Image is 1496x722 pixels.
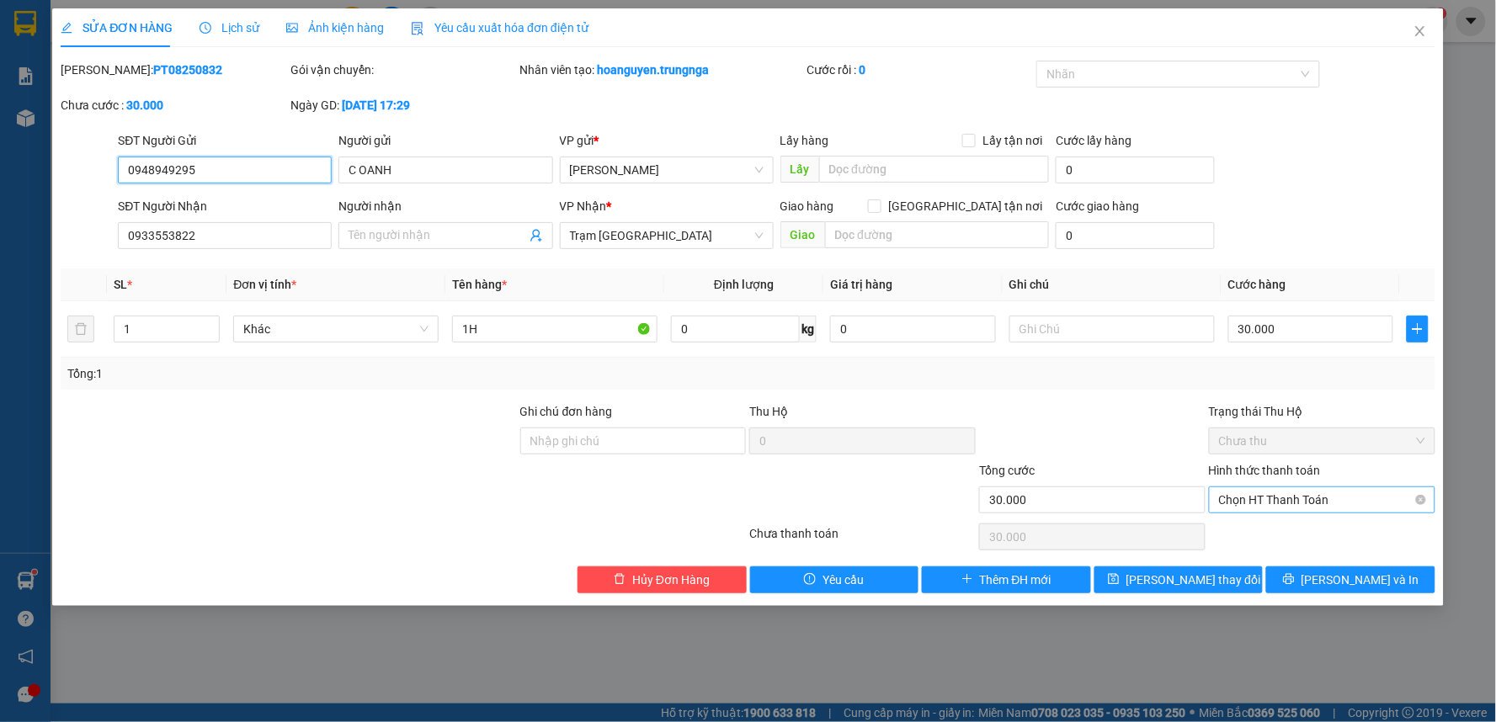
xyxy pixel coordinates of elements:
[800,316,817,342] span: kg
[570,157,764,183] span: Phan Thiết
[825,221,1050,248] input: Dọc đường
[979,464,1035,477] span: Tổng cước
[411,22,424,35] img: icon
[922,566,1091,593] button: plusThêm ĐH mới
[14,14,149,52] div: [PERSON_NAME]
[118,131,332,150] div: SĐT Người Gửi
[748,524,977,554] div: Chưa thanh toán
[1302,571,1419,589] span: [PERSON_NAME] và In
[1266,566,1435,593] button: printer[PERSON_NAME] và In
[452,316,657,342] input: VD: Bàn, Ghế
[1056,157,1215,183] input: Cước lấy hàng
[1283,573,1295,587] span: printer
[61,21,173,35] span: SỬA ĐƠN HÀNG
[976,131,1049,150] span: Lấy tận nơi
[1228,278,1286,291] span: Cước hàng
[1056,222,1215,249] input: Cước giao hàng
[578,566,747,593] button: deleteHủy Đơn Hàng
[286,22,298,34] span: picture
[1126,571,1261,589] span: [PERSON_NAME] thay đổi
[830,278,892,291] span: Giá trị hàng
[961,573,973,587] span: plus
[1056,199,1139,213] label: Cước giao hàng
[1408,322,1427,336] span: plus
[1219,487,1425,512] span: Chọn HT Thanh Toán
[338,197,552,215] div: Người nhận
[1094,566,1264,593] button: save[PERSON_NAME] thay đổi
[1407,316,1428,342] button: plus
[780,199,834,213] span: Giao hàng
[1108,573,1120,587] span: save
[1009,316,1215,342] input: Ghi Chú
[243,316,429,342] span: Khác
[1413,24,1427,38] span: close
[233,278,296,291] span: Đơn vị tính
[780,134,829,147] span: Lấy hàng
[114,278,127,291] span: SL
[520,61,804,79] div: Nhân viên tạo:
[338,131,552,150] div: Người gửi
[570,223,764,248] span: Trạm Sài Gòn
[61,61,287,79] div: [PERSON_NAME]:
[290,61,517,79] div: Gói vận chuyển:
[614,573,626,587] span: delete
[161,16,201,34] span: Nhận:
[1219,428,1425,454] span: Chưa thu
[560,131,774,150] div: VP gửi
[1209,402,1435,421] div: Trạng thái Thu Hộ
[153,63,222,77] b: PT08250832
[749,405,788,418] span: Thu Hộ
[452,278,507,291] span: Tên hàng
[158,109,333,132] div: 30.000
[520,427,747,454] input: Ghi chú đơn hàng
[126,98,163,112] b: 30.000
[560,199,607,213] span: VP Nhận
[286,21,384,35] span: Ảnh kiện hàng
[804,573,816,587] span: exclamation-circle
[158,113,223,130] span: Chưa thu :
[14,14,40,32] span: Gửi:
[520,405,613,418] label: Ghi chú đơn hàng
[161,55,332,75] div: GIANG
[1397,8,1444,56] button: Close
[342,98,410,112] b: [DATE] 17:29
[411,21,588,35] span: Yêu cầu xuất hóa đơn điện tử
[632,571,710,589] span: Hủy Đơn Hàng
[67,364,578,383] div: Tổng: 1
[714,278,774,291] span: Định lượng
[1056,134,1131,147] label: Cước lấy hàng
[530,229,543,242] span: user-add
[980,571,1051,589] span: Thêm ĐH mới
[290,96,517,114] div: Ngày GD:
[1003,268,1222,301] th: Ghi chú
[1209,464,1321,477] label: Hình thức thanh toán
[881,197,1049,215] span: [GEOGRAPHIC_DATA] tận nơi
[161,75,332,98] div: 0938550364
[598,63,710,77] b: hoanguyen.trungnga
[61,96,287,114] div: Chưa cước :
[780,221,825,248] span: Giao
[200,21,259,35] span: Lịch sử
[200,22,211,34] span: clock-circle
[807,61,1034,79] div: Cước rồi :
[118,197,332,215] div: SĐT Người Nhận
[750,566,919,593] button: exclamation-circleYêu cầu
[819,156,1050,183] input: Dọc đường
[61,22,72,34] span: edit
[67,316,94,342] button: delete
[860,63,866,77] b: 0
[780,156,819,183] span: Lấy
[161,14,332,55] div: Trạm [GEOGRAPHIC_DATA]
[1416,495,1426,505] span: close-circle
[823,571,864,589] span: Yêu cầu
